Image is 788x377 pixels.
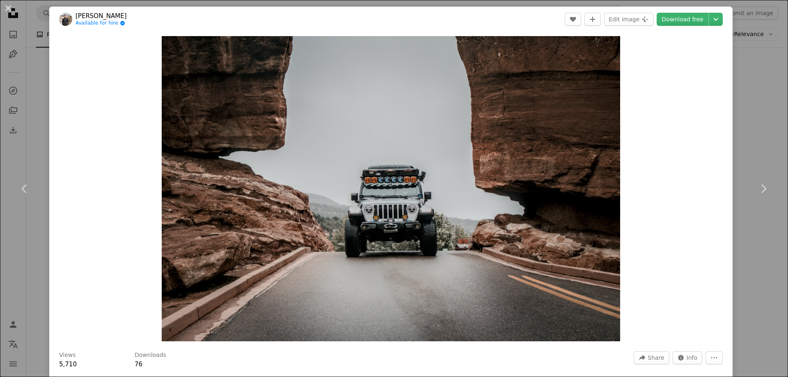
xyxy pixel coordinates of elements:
h3: Downloads [135,351,166,359]
button: Choose download size [709,13,723,26]
span: Info [687,352,698,364]
span: Share [648,352,664,364]
a: Next [739,149,788,228]
button: Stats about this image [673,351,703,364]
a: Available for hire [76,20,127,27]
a: [PERSON_NAME] [76,12,127,20]
h3: Views [59,351,76,359]
button: Add to Collection [584,13,601,26]
a: Download free [657,13,708,26]
img: Go to Daniel Gomez's profile [59,13,72,26]
button: Like [565,13,581,26]
button: More Actions [706,351,723,364]
img: A jeep driving through a gap in the rocks [162,36,620,341]
button: Edit image [604,13,653,26]
span: 5,710 [59,361,77,368]
button: Share this image [634,351,669,364]
span: 76 [135,361,142,368]
button: Zoom in on this image [162,36,620,341]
